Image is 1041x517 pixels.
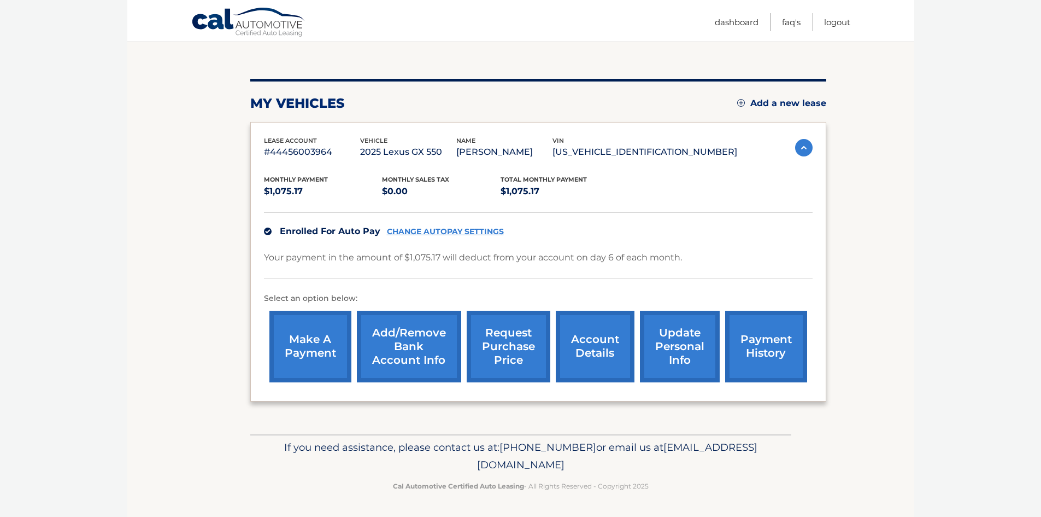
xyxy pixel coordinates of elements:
[725,311,807,382] a: payment history
[264,176,328,183] span: Monthly Payment
[715,13,758,31] a: Dashboard
[357,311,461,382] a: Add/Remove bank account info
[264,144,360,160] p: #44456003964
[737,99,745,107] img: add.svg
[501,176,587,183] span: Total Monthly Payment
[795,139,813,156] img: accordion-active.svg
[387,227,504,236] a: CHANGE AUTOPAY SETTINGS
[264,228,272,235] img: check.svg
[360,137,387,144] span: vehicle
[456,144,552,160] p: [PERSON_NAME]
[552,144,737,160] p: [US_VEHICLE_IDENTIFICATION_NUMBER]
[456,137,475,144] span: name
[257,439,784,474] p: If you need assistance, please contact us at: or email us at
[264,250,682,265] p: Your payment in the amount of $1,075.17 will deduct from your account on day 6 of each month.
[499,441,596,454] span: [PHONE_NUMBER]
[640,311,720,382] a: update personal info
[556,311,634,382] a: account details
[382,176,449,183] span: Monthly sales Tax
[360,144,456,160] p: 2025 Lexus GX 550
[501,184,619,199] p: $1,075.17
[467,311,550,382] a: request purchase price
[264,292,813,305] p: Select an option below:
[191,7,306,39] a: Cal Automotive
[393,482,524,490] strong: Cal Automotive Certified Auto Leasing
[264,137,317,144] span: lease account
[264,184,383,199] p: $1,075.17
[552,137,564,144] span: vin
[280,226,380,236] span: Enrolled For Auto Pay
[782,13,801,31] a: FAQ's
[737,98,826,109] a: Add a new lease
[269,311,351,382] a: make a payment
[250,95,345,112] h2: my vehicles
[824,13,850,31] a: Logout
[382,184,501,199] p: $0.00
[257,480,784,492] p: - All Rights Reserved - Copyright 2025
